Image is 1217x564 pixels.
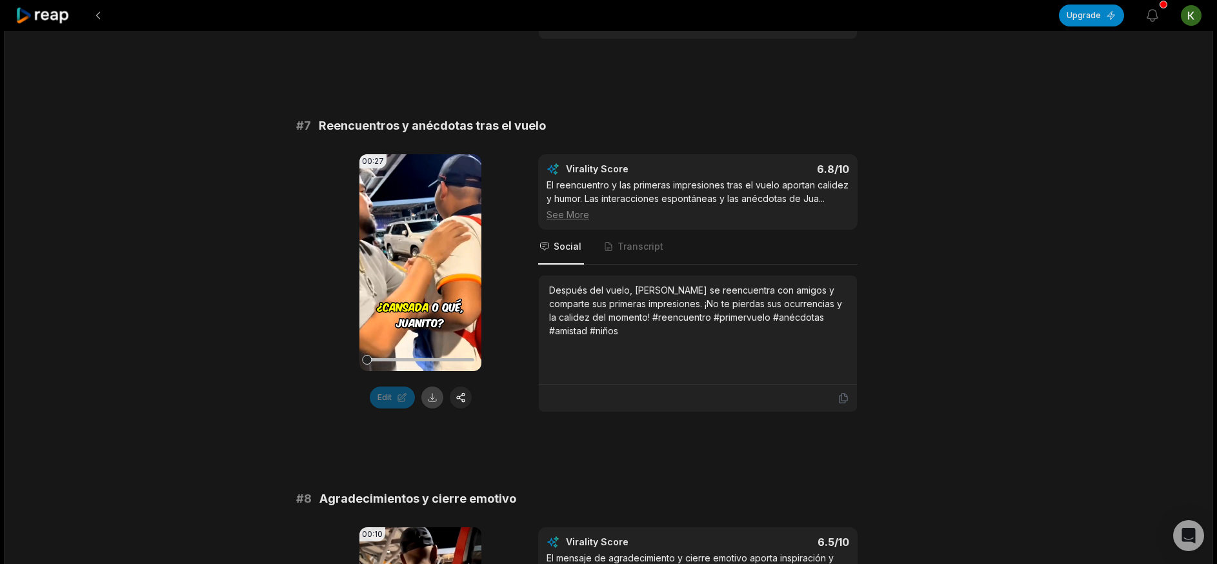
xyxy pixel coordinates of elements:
div: Open Intercom Messenger [1173,520,1204,551]
div: Virality Score [566,536,705,549]
span: Social [554,240,581,253]
div: 6.5 /10 [711,536,850,549]
span: Reencuentros y anécdotas tras el vuelo [319,117,546,135]
span: Transcript [618,240,663,253]
span: Agradecimientos y cierre emotivo [319,490,516,508]
div: Después del vuelo, [PERSON_NAME] se reencuentra con amigos y comparte sus primeras impresiones. ¡... [549,283,847,337]
button: Upgrade [1059,5,1124,26]
span: # 7 [296,117,311,135]
video: Your browser does not support mp4 format. [359,154,481,371]
button: Edit [370,387,415,408]
span: # 8 [296,490,312,508]
div: See More [547,208,849,221]
nav: Tabs [538,230,858,265]
div: Virality Score [566,163,705,176]
div: 6.8 /10 [711,163,850,176]
div: El reencuentro y las primeras impresiones tras el vuelo aportan calidez y humor. Las interaccione... [547,178,849,221]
